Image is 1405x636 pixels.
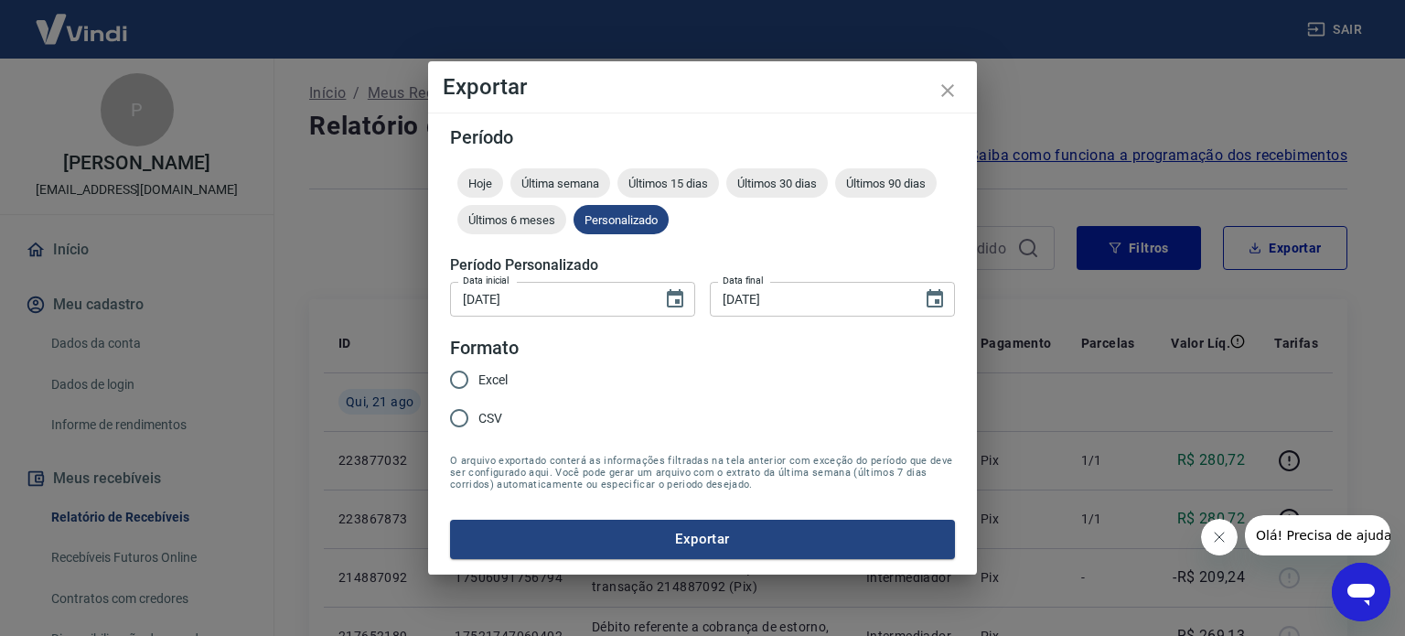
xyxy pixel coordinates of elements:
iframe: Mensagem da empresa [1245,515,1390,555]
button: close [926,69,970,113]
input: DD/MM/YYYY [710,282,909,316]
input: DD/MM/YYYY [450,282,649,316]
span: Últimos 6 meses [457,213,566,227]
legend: Formato [450,335,519,361]
div: Últimos 6 meses [457,205,566,234]
span: Últimos 90 dias [835,177,937,190]
div: Últimos 90 dias [835,168,937,198]
span: Última semana [510,177,610,190]
span: Olá! Precisa de ajuda? [11,13,154,27]
div: Últimos 30 dias [726,168,828,198]
div: Última semana [510,168,610,198]
label: Data final [723,274,764,287]
button: Choose date, selected date is 15 de ago de 2025 [657,281,693,318]
div: Personalizado [574,205,669,234]
span: O arquivo exportado conterá as informações filtradas na tela anterior com exceção do período que ... [450,455,955,490]
div: Últimos 15 dias [617,168,719,198]
button: Choose date, selected date is 21 de ago de 2025 [917,281,953,318]
iframe: Fechar mensagem [1201,519,1238,555]
span: Personalizado [574,213,669,227]
button: Exportar [450,520,955,558]
h5: Período Personalizado [450,256,955,275]
span: Excel [478,371,508,390]
iframe: Botão para abrir a janela de mensagens [1332,563,1390,621]
span: Últimos 15 dias [617,177,719,190]
label: Data inicial [463,274,509,287]
div: Hoje [457,168,503,198]
span: Hoje [457,177,503,190]
span: Últimos 30 dias [726,177,828,190]
h5: Período [450,128,955,146]
span: CSV [478,409,502,428]
h4: Exportar [443,76,962,98]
